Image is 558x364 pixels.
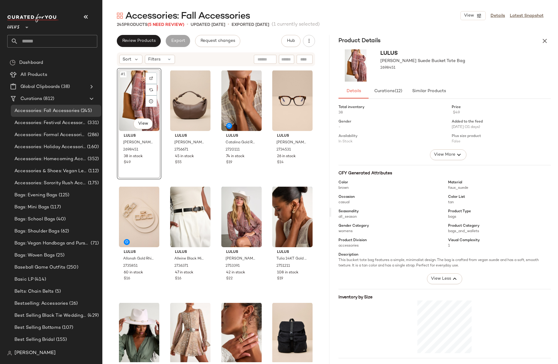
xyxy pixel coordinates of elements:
span: (40) [55,216,66,223]
span: View More [434,151,455,158]
span: • [187,21,188,28]
img: 2727871_01_OM_2025-07-17.jpg [221,303,262,363]
img: svg%3e [7,351,12,356]
span: [PERSON_NAME] Western Hat [226,256,256,262]
span: brown [338,186,349,190]
span: (175) [87,180,99,187]
span: $16 [175,276,181,282]
span: Lulus [380,51,398,56]
span: (38) [60,83,70,90]
span: (812) [42,95,54,102]
div: Inventory by Size [338,294,551,300]
span: $19 [277,276,283,282]
img: svg%3e [10,60,16,66]
span: All Products [20,71,47,78]
span: (414) [33,276,46,283]
span: • [228,21,229,28]
span: Accessories: Fall Accessories [14,107,79,114]
span: Seasonality [338,209,359,214]
button: Request changes [195,35,240,47]
span: Belts: Chain Belts [14,288,54,295]
span: $14 [277,160,284,165]
span: Similar Products [412,89,446,94]
span: (245) [79,107,92,114]
button: View [133,118,153,129]
span: Accessories: Holiday Accessories [14,144,86,151]
span: $16 [124,276,130,282]
span: Curations [374,89,402,94]
span: all_season [338,215,357,219]
span: Hub [286,39,295,43]
span: Accessories: Sorority Rush Accessories [14,180,87,187]
span: bags_and_wallets [448,229,479,233]
span: Allonah Gold Rhinestone and Pearl Hair Claw Clip Set [123,256,154,262]
img: 2698451_01_OM_2025-08-06.jpg [119,70,159,131]
span: (250) [65,264,78,271]
span: (160) [86,144,99,151]
p: updated [DATE] [191,22,225,28]
span: Color [338,180,348,185]
span: 108 in stock [277,270,298,275]
span: 47 in stock [175,270,193,275]
span: Basic LP [14,276,33,283]
span: (5) [54,288,61,295]
span: (12) [394,89,402,94]
span: (5 Need Review) [148,23,184,27]
span: accessories [338,244,359,248]
span: View Less [431,275,451,282]
span: Product Division [338,238,367,243]
span: Product Type [448,209,471,214]
span: 45 in stock [175,154,194,159]
span: Filters [148,56,161,63]
span: Alleine Black Mixed Metal Belt [174,256,205,262]
img: cfy_white_logo.C9jOOHJF.svg [7,14,58,22]
span: Curations [20,95,42,102]
span: Review Products [122,39,156,43]
span: Accessories: Festival Accessories [14,120,86,126]
span: Bags: Woven Bags [14,252,55,259]
span: 2720111 [226,147,240,153]
span: 74 in stock [226,154,245,159]
span: Occasion [338,194,355,200]
span: 2735851 [123,263,138,269]
span: [PERSON_NAME] Suede Bucket Tote Bag [123,140,154,145]
span: (155) [55,336,67,343]
span: Visual Complexity [448,238,480,243]
span: Bags: Evening Bags [14,192,58,199]
span: Details [346,89,361,94]
span: Bags: School Bags [14,216,55,223]
span: Color List [448,194,465,200]
span: Material [448,180,462,185]
span: (429) [86,312,99,319]
span: (62) [60,228,69,235]
img: 2722431_01_OM_2025-08-20.jpg [170,303,210,363]
span: 2756671 [174,147,188,153]
img: 2734531_02_front_2025-08-13.jpg [272,70,313,131]
button: View [460,11,486,20]
span: 2734531 [276,147,291,153]
img: 2753391_01_OM_2025-08-20.jpg [221,186,262,247]
button: Review Products [117,35,161,47]
p: Exported [DATE] [232,22,269,28]
span: Best Selling Black Tie Wedding Guest [14,312,86,319]
span: faux_suede [448,186,468,190]
span: $55 [175,160,182,165]
span: [PERSON_NAME] Suede Bucket Tote Bag [380,58,465,64]
span: Bags: Shoulder Bags [14,228,60,235]
span: (1 currently selected) [272,21,320,28]
button: Hub [281,35,301,47]
button: View More [430,149,466,160]
span: Accessories: Homecoming Accessories [14,156,86,163]
img: 2735851_02_topdown_2025-09-03.jpg [119,186,159,247]
img: 2753411_01_OM_2025-09-03.jpg [119,303,159,363]
span: Lulus [226,133,257,139]
div: Products [117,22,184,28]
span: Dashboard [19,59,43,66]
h3: Product Details [331,37,388,45]
span: Request changes [200,39,235,43]
span: Bags: Vegan Handbags and Purses [14,240,89,247]
span: 2753391 [226,263,240,269]
span: Sort [123,56,131,63]
span: 2736371 [174,263,188,269]
span: 2751211 [276,263,290,269]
